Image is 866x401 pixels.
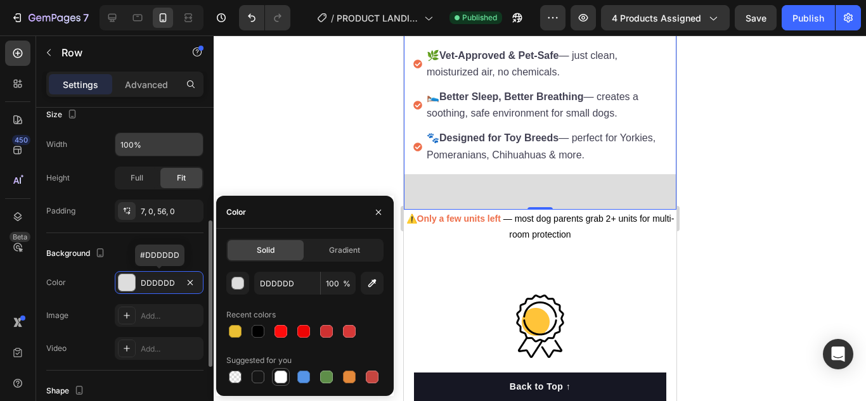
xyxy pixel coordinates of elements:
[10,232,30,242] div: Beta
[115,133,203,156] input: Auto
[46,383,87,400] div: Shape
[131,172,143,184] span: Full
[239,5,290,30] div: Undo/Redo
[257,245,275,256] span: Solid
[462,12,497,23] span: Published
[141,310,200,322] div: Add...
[226,355,292,366] div: Suggested for you
[141,206,200,217] div: 7, 0, 56, 0
[343,278,351,290] span: %
[46,139,67,150] div: Width
[83,10,89,25] p: 7
[141,343,200,355] div: Add...
[46,205,75,217] div: Padding
[125,78,168,91] p: Advanced
[5,5,94,30] button: 7
[735,5,777,30] button: Save
[12,135,30,145] div: 450
[601,5,730,30] button: 4 products assigned
[226,207,246,218] div: Color
[404,35,676,401] iframe: Design area
[46,277,66,288] div: Color
[792,11,824,25] div: Publish
[46,106,80,124] div: Size
[46,343,67,354] div: Video
[746,13,766,23] span: Save
[612,11,701,25] span: 4 products assigned
[177,172,186,184] span: Fit
[226,309,276,321] div: Recent colors
[141,277,178,289] div: DDDDDD
[46,310,68,321] div: Image
[331,11,334,25] span: /
[782,5,835,30] button: Publish
[46,245,108,262] div: Background
[46,172,70,184] div: Height
[63,78,98,91] p: Settings
[337,11,419,25] span: PRODUCT LANDING PAGE
[823,339,853,369] div: Open Intercom Messenger
[254,272,320,295] input: Eg: FFFFFF
[329,245,360,256] span: Gradient
[61,45,169,60] p: Row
